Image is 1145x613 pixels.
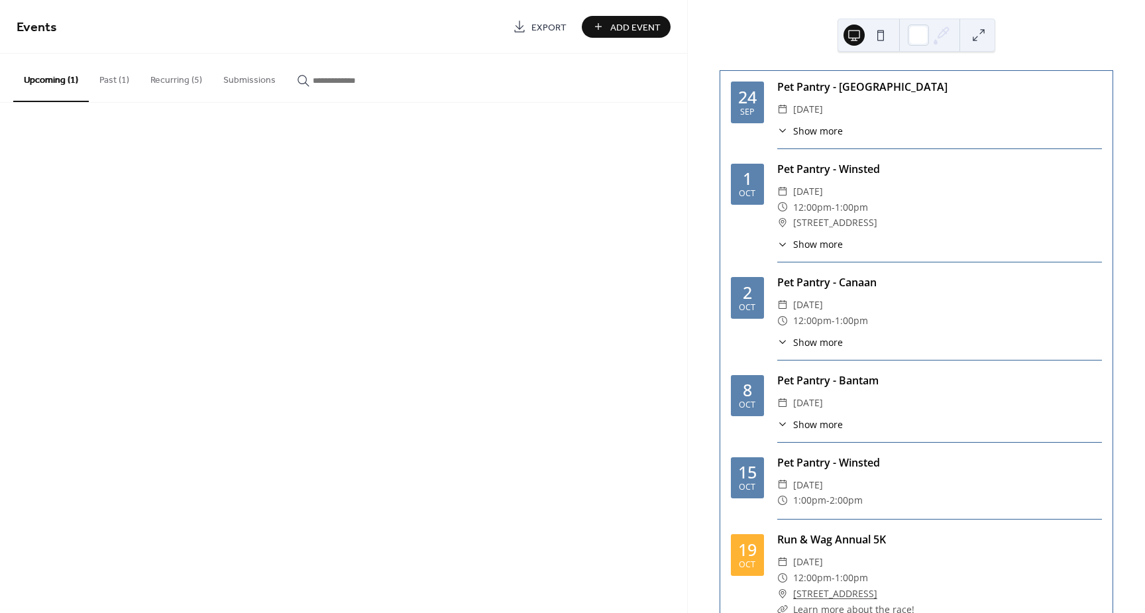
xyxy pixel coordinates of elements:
span: 12:00pm [793,199,832,215]
div: ​ [777,395,788,411]
span: [DATE] [793,395,823,411]
div: Pet Pantry - Winsted [777,161,1102,177]
div: 24 [738,89,757,105]
div: Oct [739,190,755,198]
div: 15 [738,464,757,480]
button: Past (1) [89,54,140,101]
span: [DATE] [793,477,823,493]
div: Oct [739,401,755,410]
span: 12:00pm [793,313,832,329]
span: - [826,492,830,508]
button: ​Show more [777,237,843,251]
span: 2:00pm [830,492,863,508]
div: Oct [739,304,755,312]
div: 8 [743,382,752,398]
div: ​ [777,101,788,117]
div: ​ [777,199,788,215]
div: Pet Pantry - Canaan [777,274,1102,290]
span: Add Event [610,21,661,34]
span: Show more [793,335,843,349]
span: - [832,199,835,215]
div: ​ [777,335,788,349]
div: ​ [777,184,788,199]
button: ​Show more [777,124,843,138]
div: Pet Pantry - Winsted [777,455,1102,471]
div: Pet Pantry - Bantam [777,372,1102,388]
div: Oct [739,561,755,569]
div: Sep [740,108,755,117]
a: Export [503,16,576,38]
div: ​ [777,492,788,508]
div: ​ [777,586,788,602]
div: ​ [777,297,788,313]
span: Show more [793,237,843,251]
span: 1:00pm [793,492,826,508]
div: ​ [777,237,788,251]
span: Events [17,15,57,40]
div: ​ [777,570,788,586]
span: 1:00pm [835,570,868,586]
div: ​ [777,477,788,493]
span: Show more [793,418,843,431]
a: [STREET_ADDRESS] [793,586,877,602]
div: 19 [738,541,757,558]
a: Run & Wag Annual 5K [777,532,886,547]
button: Add Event [582,16,671,38]
button: Upcoming (1) [13,54,89,102]
div: 1 [743,170,752,187]
span: 1:00pm [835,199,868,215]
button: ​Show more [777,418,843,431]
button: Recurring (5) [140,54,213,101]
div: ​ [777,124,788,138]
span: Show more [793,124,843,138]
div: Pet Pantry - [GEOGRAPHIC_DATA] [777,79,1102,95]
span: [DATE] [793,184,823,199]
span: [DATE] [793,101,823,117]
div: ​ [777,313,788,329]
button: Submissions [213,54,286,101]
div: ​ [777,215,788,231]
span: [STREET_ADDRESS] [793,215,877,231]
button: ​Show more [777,335,843,349]
span: Export [531,21,567,34]
span: 12:00pm [793,570,832,586]
span: - [832,313,835,329]
div: 2 [743,284,752,301]
span: [DATE] [793,554,823,570]
span: 1:00pm [835,313,868,329]
div: ​ [777,554,788,570]
div: Oct [739,483,755,492]
span: [DATE] [793,297,823,313]
span: - [832,570,835,586]
div: ​ [777,418,788,431]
